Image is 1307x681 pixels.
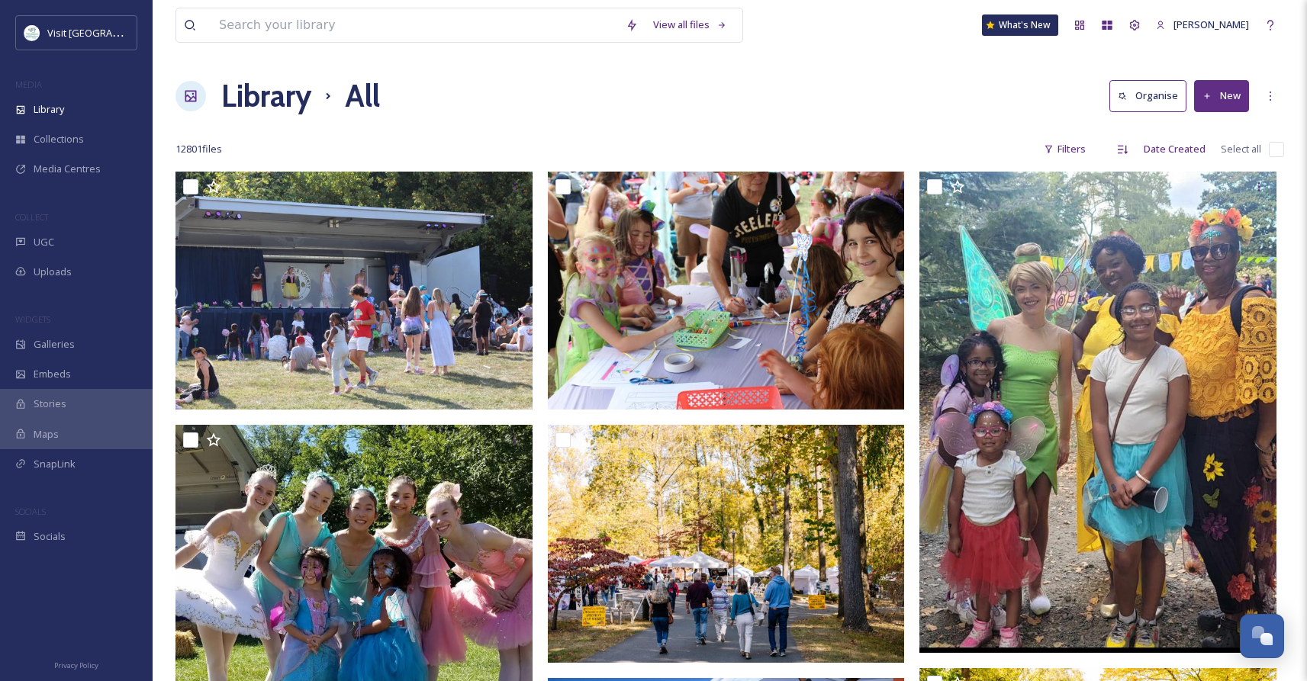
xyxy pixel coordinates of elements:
img: download%20%281%29.jpeg [24,25,40,40]
span: Library [34,102,64,117]
img: IMG_6670-NCC%20Happenings.JPG [175,172,533,410]
a: Organise [1109,80,1194,111]
div: Date Created [1136,134,1213,164]
span: MEDIA [15,79,42,90]
span: WIDGETS [15,313,50,325]
a: Privacy Policy [54,655,98,673]
img: hagley-craft-fair-2024-10-20 (Credit Becca Mathias)-134-Becca%20Mathias.jpg [548,425,905,663]
span: Collections [34,132,84,146]
span: Privacy Policy [54,660,98,670]
button: Organise [1109,80,1186,111]
input: Search your library [211,8,618,42]
span: Uploads [34,265,72,279]
a: [PERSON_NAME] [1148,10,1257,40]
span: Galleries [34,337,75,352]
button: Open Chat [1240,614,1284,658]
span: Socials [34,529,66,544]
h1: All [345,73,380,119]
span: Stories [34,397,66,411]
span: Embeds [34,367,71,381]
span: Select all [1221,142,1261,156]
span: [PERSON_NAME] [1173,18,1249,31]
img: 460232424_8274901302586019_7541770345936931032_n-NCC%20Happenings.jpg [919,172,1276,652]
span: Media Centres [34,162,101,176]
img: IMG_6627-NCC%20Happenings.JPG [548,172,905,410]
button: New [1194,80,1249,111]
span: Maps [34,427,59,442]
span: 12801 file s [175,142,222,156]
span: COLLECT [15,211,48,223]
span: SnapLink [34,457,76,471]
a: Library [221,73,311,119]
span: Visit [GEOGRAPHIC_DATA] [47,25,166,40]
span: SOCIALS [15,506,46,517]
div: Filters [1036,134,1093,164]
span: UGC [34,235,54,249]
a: View all files [645,10,735,40]
a: What's New [982,14,1058,36]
